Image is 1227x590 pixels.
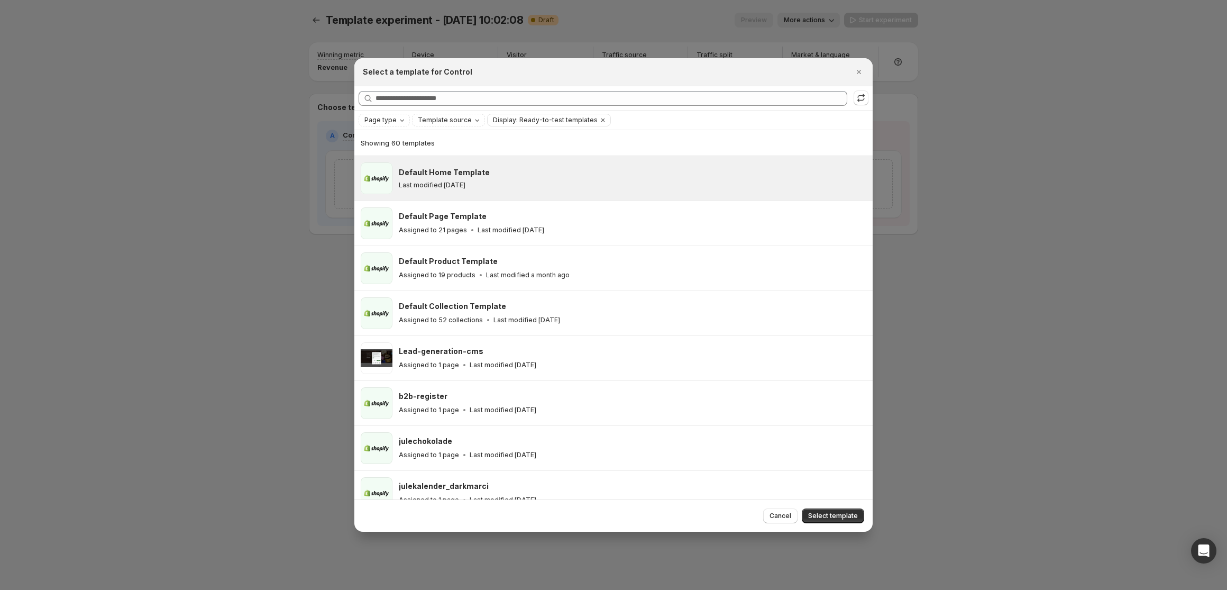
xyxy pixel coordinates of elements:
[359,114,409,126] button: Page type
[361,432,392,464] img: julechokolade
[399,391,447,402] h3: b2b-register
[399,481,489,492] h3: julekalender_darkmarci
[399,301,506,312] h3: Default Collection Template
[361,162,392,194] img: Default Home Template
[470,406,536,414] p: Last modified [DATE]
[361,297,392,329] img: Default Collection Template
[399,451,459,459] p: Assigned to 1 page
[361,387,392,419] img: b2b-register
[361,207,392,239] img: Default Page Template
[470,451,536,459] p: Last modified [DATE]
[808,512,858,520] span: Select template
[399,406,459,414] p: Assigned to 1 page
[470,496,536,504] p: Last modified [DATE]
[364,116,397,124] span: Page type
[1191,538,1216,564] div: Open Intercom Messenger
[493,116,598,124] span: Display: Ready-to-test templates
[399,436,452,447] h3: julechokolade
[361,252,392,284] img: Default Product Template
[478,226,544,234] p: Last modified [DATE]
[486,271,570,279] p: Last modified a month ago
[770,512,791,520] span: Cancel
[488,114,598,126] button: Display: Ready-to-test templates
[399,167,490,178] h3: Default Home Template
[763,509,798,523] button: Cancel
[361,139,435,147] span: Showing 60 templates
[399,316,483,324] p: Assigned to 52 collections
[399,361,459,369] p: Assigned to 1 page
[399,256,498,267] h3: Default Product Template
[399,211,487,222] h3: Default Page Template
[399,271,475,279] p: Assigned to 19 products
[413,114,484,126] button: Template source
[470,361,536,369] p: Last modified [DATE]
[399,181,465,189] p: Last modified [DATE]
[363,67,472,77] h2: Select a template for Control
[598,114,608,126] button: Clear
[399,226,467,234] p: Assigned to 21 pages
[493,316,560,324] p: Last modified [DATE]
[399,496,459,504] p: Assigned to 1 page
[418,116,472,124] span: Template source
[361,477,392,509] img: julekalender_darkmarci
[851,65,866,79] button: Close
[802,509,864,523] button: Select template
[399,346,483,357] h3: Lead-generation-cms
